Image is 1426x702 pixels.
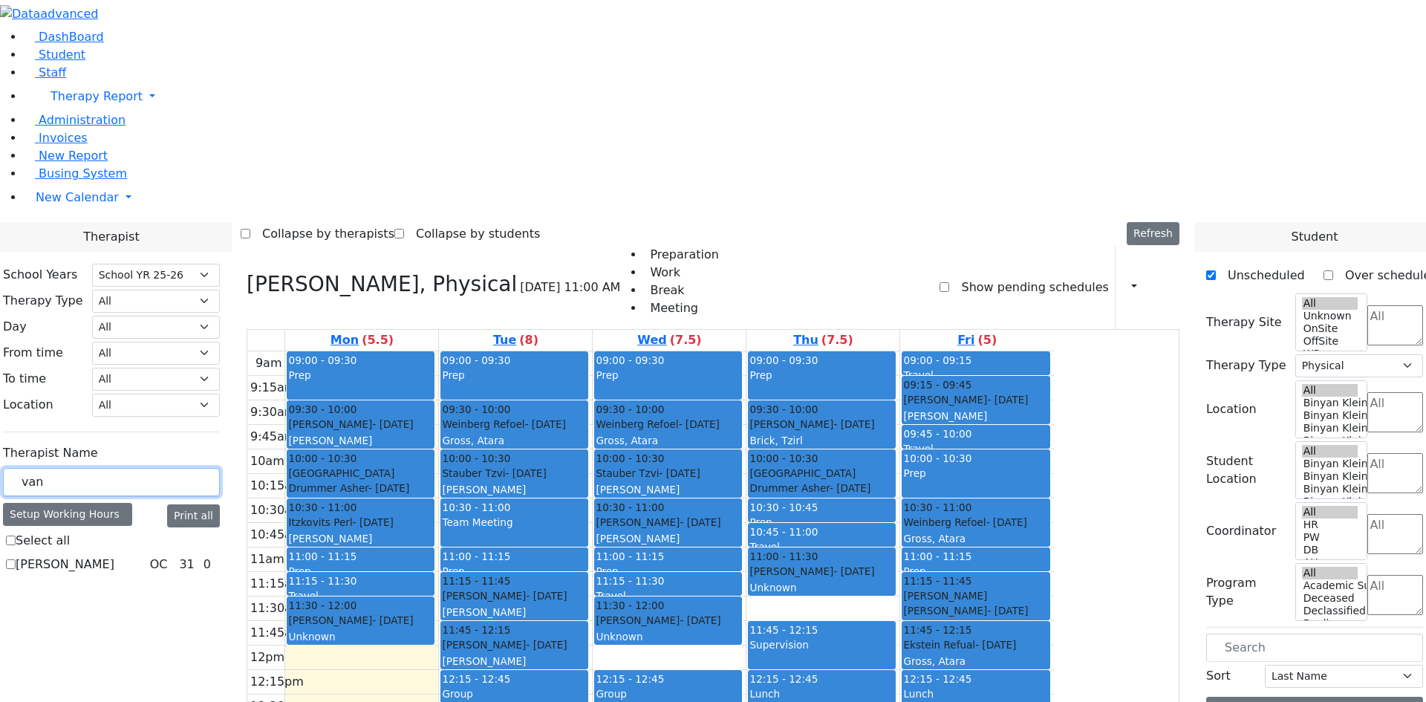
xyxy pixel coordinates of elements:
div: Prep [749,515,894,530]
div: Travel [903,441,1048,456]
div: OC [144,556,174,573]
span: 10:00 - 10:30 [596,451,664,466]
span: [GEOGRAPHIC_DATA] [288,466,394,481]
label: Student Location [1206,452,1286,488]
span: - [DATE] [525,418,566,430]
div: Lunch [903,686,1048,701]
span: Invoices [39,131,88,145]
option: Binyan Klein 4 [1302,470,1358,483]
div: Unknown [596,629,740,644]
span: - [DATE] [372,418,413,430]
div: Prep [596,368,740,383]
span: DashBoard [39,30,104,44]
span: 09:00 - 09:30 [442,354,510,366]
div: 9:15am [247,379,299,397]
span: 10:45 - 11:00 [749,526,818,538]
span: 11:30 - 12:00 [596,598,664,613]
option: Binyan Klein 2 [1302,495,1358,508]
div: [PERSON_NAME] [596,482,740,497]
span: - [DATE] [833,418,874,430]
label: Location [3,396,53,414]
label: Therapy Type [1206,357,1286,374]
span: 11:00 - 11:15 [288,550,356,562]
div: Prep [903,564,1048,579]
div: Gross, Atara [596,433,740,448]
input: Search [3,468,220,496]
span: - [DATE] [526,590,567,602]
label: (7.5) [670,331,702,349]
div: Unknown [749,580,894,595]
div: 10:45am [247,526,307,544]
a: September 16, 2025 [490,330,541,351]
option: Binyan Klein 3 [1302,422,1358,435]
option: Declassified [1302,605,1358,617]
label: Collapse by therapists [250,222,394,246]
span: 10:30 - 10:45 [749,501,818,513]
span: New Calendar [36,190,119,204]
option: PW [1302,531,1358,544]
div: [PERSON_NAME] [288,433,433,448]
label: From time [3,344,63,362]
div: Brick, Tzirl [749,433,894,448]
span: 11:30 - 12:00 [288,598,356,613]
div: Prep [596,564,740,579]
span: 10:30 - 11:00 [288,500,356,515]
span: - [DATE] [987,394,1028,406]
a: September 18, 2025 [790,330,856,351]
div: [PERSON_NAME] [288,531,433,546]
div: [PERSON_NAME] [903,392,1048,407]
textarea: Search [1367,453,1423,493]
span: 10:30 - 11:00 [903,500,971,515]
span: 12:15 - 12:45 [903,673,971,685]
div: Stauber Tzvi [596,466,740,481]
span: [GEOGRAPHIC_DATA] [749,466,856,481]
label: Therapy Site [1206,313,1282,331]
span: - [DATE] [680,516,720,528]
a: Invoices [24,131,88,145]
div: [PERSON_NAME] [PERSON_NAME] [903,588,1048,619]
div: Prep [288,564,433,579]
div: 11:15am [247,575,307,593]
span: - [DATE] [679,418,720,430]
a: Staff [24,65,66,79]
span: Busing System [39,166,127,181]
div: [PERSON_NAME] [442,482,587,497]
option: AH [1302,556,1358,569]
span: 10:30 - 11:00 [596,500,664,515]
a: Student [24,48,85,62]
div: [PERSON_NAME] [442,605,587,620]
div: Lunch [749,686,894,701]
option: All [1302,384,1358,397]
div: 9:45am [247,428,299,446]
option: OffSite [1302,335,1358,348]
li: Work [644,264,718,282]
button: Print all [167,504,220,527]
option: Binyan Klein 2 [1302,435,1358,447]
span: 09:00 - 09:15 [903,354,971,366]
span: 10:00 - 10:30 [903,452,971,464]
span: New Report [39,149,108,163]
option: HR [1302,519,1358,531]
a: Administration [24,113,126,127]
span: Therapy Report [51,89,143,103]
option: All [1302,297,1358,310]
span: - [DATE] [680,614,720,626]
option: WP [1302,348,1358,360]
div: Drummer Asher [749,481,894,495]
span: 11:15 - 11:30 [596,575,664,587]
div: Weinberg Refoel [903,515,1048,530]
span: 11:15 - 11:30 [288,575,356,587]
label: Day [3,318,27,336]
label: (8) [519,331,538,349]
div: [PERSON_NAME] [596,515,740,530]
span: 09:00 - 09:30 [288,354,356,366]
span: 10:00 - 10:30 [288,451,356,466]
span: 09:30 - 10:00 [442,402,510,417]
span: 11:45 - 12:15 [442,623,510,637]
span: 11:15 - 11:45 [442,573,510,588]
div: Travel [288,588,433,603]
span: 12:15 - 12:45 [749,673,818,685]
span: - [DATE] [353,516,394,528]
div: Drummer Asher [288,481,433,495]
label: Sort [1206,667,1231,685]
